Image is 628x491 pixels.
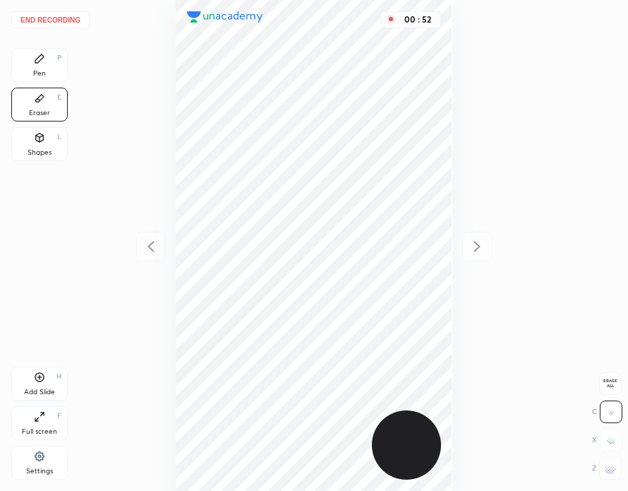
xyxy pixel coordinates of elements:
div: 00 : 52 [401,15,435,25]
div: L [57,134,61,141]
div: Add Slide [24,389,55,396]
div: H [56,373,61,380]
div: P [57,54,61,61]
div: Eraser [29,110,50,117]
div: E [57,94,61,101]
div: Pen [33,70,46,77]
div: X [592,429,622,451]
span: Erase all [600,379,621,389]
button: End recording [11,11,90,28]
div: Full screen [22,428,57,435]
div: C [592,401,622,423]
div: Shapes [28,149,52,156]
div: Settings [26,468,53,475]
div: F [57,413,61,420]
img: logo.38c385cc.svg [187,11,263,23]
div: Z [592,457,622,480]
